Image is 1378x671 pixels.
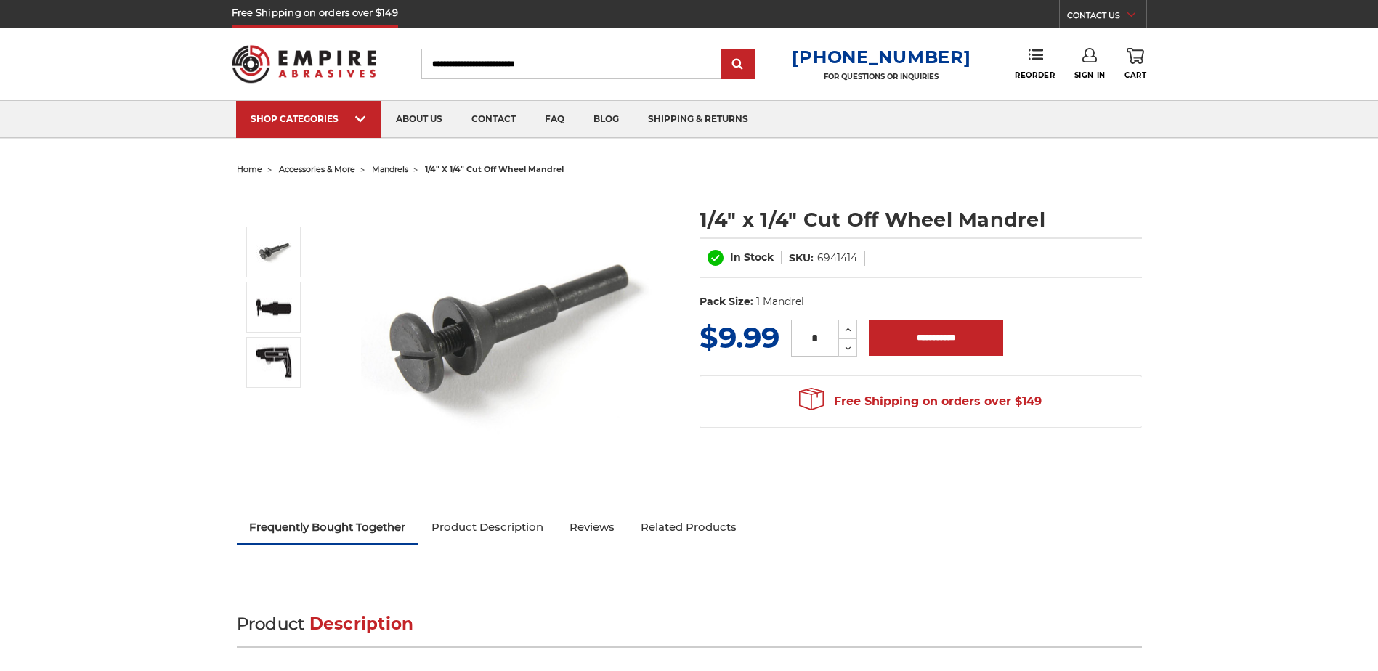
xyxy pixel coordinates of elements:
a: Cart [1124,48,1146,80]
span: Sign In [1074,70,1106,80]
a: Reviews [556,511,628,543]
a: Reorder [1015,48,1055,79]
img: Empire Abrasives [232,36,377,92]
dd: 1 Mandrel [756,294,804,309]
a: about us [381,101,457,138]
a: accessories & more [279,164,355,174]
img: 1/4" inch x 1/4" inch mandrel [256,234,292,270]
dt: SKU: [789,251,814,266]
a: CONTACT US [1067,7,1146,28]
a: [PHONE_NUMBER] [792,46,970,68]
a: Product Description [418,511,556,543]
img: 1/4" inch x 1/4" inch mandrel [361,190,652,481]
a: faq [530,101,579,138]
a: Related Products [628,511,750,543]
span: Product [237,614,305,634]
div: SHOP CATEGORIES [251,113,367,124]
span: Cart [1124,70,1146,80]
dt: Pack Size: [700,294,753,309]
p: FOR QUESTIONS OR INQUIRIES [792,72,970,81]
span: Description [309,614,414,634]
img: Mandrel can be used on a Die Grinder [256,289,292,325]
span: In Stock [730,251,774,264]
a: Frequently Bought Together [237,511,419,543]
img: Mandrel can be used on a Power Drill [256,344,292,381]
span: Free Shipping on orders over $149 [799,387,1042,416]
a: contact [457,101,530,138]
h1: 1/4" x 1/4" Cut Off Wheel Mandrel [700,206,1142,234]
a: mandrels [372,164,408,174]
span: $9.99 [700,320,779,355]
dd: 6941414 [817,251,857,266]
a: shipping & returns [633,101,763,138]
span: 1/4" x 1/4" cut off wheel mandrel [425,164,564,174]
a: home [237,164,262,174]
span: Reorder [1015,70,1055,80]
a: blog [579,101,633,138]
input: Submit [724,50,753,79]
